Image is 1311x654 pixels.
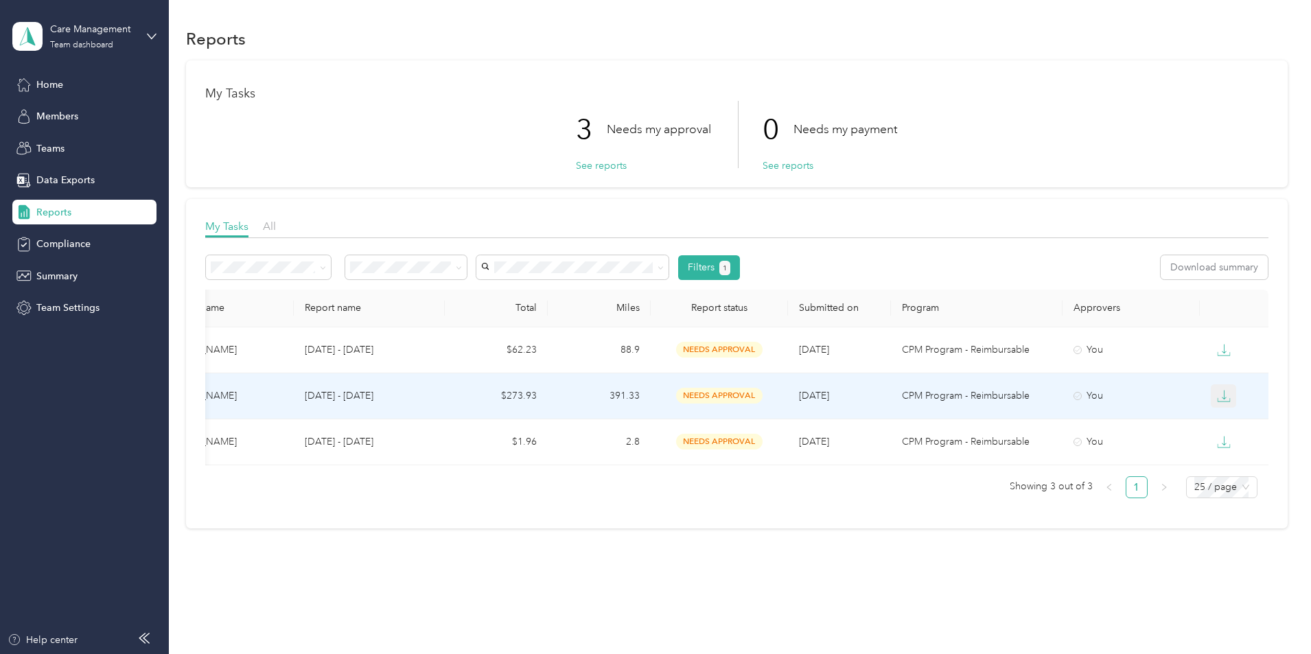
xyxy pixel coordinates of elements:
[1098,476,1120,498] button: left
[305,434,434,449] p: [DATE] - [DATE]
[891,327,1063,373] td: CPM Program - Reimbursable
[263,220,276,233] span: All
[548,327,651,373] td: 88.9
[723,262,727,275] span: 1
[36,301,100,315] span: Team Settings
[36,269,78,283] span: Summary
[1160,483,1168,491] span: right
[763,101,793,159] p: 0
[1186,476,1257,498] div: Page Size
[36,109,78,124] span: Members
[445,327,548,373] td: $62.23
[662,302,777,314] span: Report status
[1234,577,1311,654] iframe: Everlance-gr Chat Button Frame
[763,159,813,173] button: See reports
[36,237,91,251] span: Compliance
[676,388,763,404] span: needs approval
[1063,290,1200,327] th: Approvers
[445,419,548,465] td: $1.96
[1153,476,1175,498] li: Next Page
[719,261,731,275] button: 1
[186,32,246,46] h1: Reports
[294,290,445,327] th: Report name
[788,290,891,327] th: Submitted on
[793,121,897,138] p: Needs my payment
[456,302,537,314] div: Total
[36,78,63,92] span: Home
[1126,476,1148,498] li: 1
[902,388,1052,404] p: CPM Program - Reimbursable
[891,419,1063,465] td: CPM Program - Reimbursable
[305,388,434,404] p: [DATE] - [DATE]
[576,159,627,173] button: See reports
[799,436,829,447] span: [DATE]
[1126,477,1147,498] a: 1
[161,434,283,449] div: [PERSON_NAME]
[1194,477,1249,498] span: 25 / page
[445,373,548,419] td: $273.93
[1074,388,1189,404] div: You
[607,121,711,138] p: Needs my approval
[676,342,763,358] span: needs approval
[36,173,95,187] span: Data Exports
[161,388,283,404] div: [PERSON_NAME]
[548,373,651,419] td: 391.33
[161,302,283,314] div: Member name
[1074,434,1189,449] div: You
[678,255,741,280] button: Filters1
[161,342,283,358] div: [PERSON_NAME]
[8,633,78,647] button: Help center
[902,342,1052,358] p: CPM Program - Reimbursable
[36,205,71,220] span: Reports
[1010,476,1093,497] span: Showing 3 out of 3
[36,141,65,156] span: Teams
[205,86,1268,101] h1: My Tasks
[902,434,1052,449] p: CPM Program - Reimbursable
[150,290,294,327] th: Member name
[891,290,1063,327] th: Program
[891,373,1063,419] td: CPM Program - Reimbursable
[799,344,829,355] span: [DATE]
[1153,476,1175,498] button: right
[576,101,607,159] p: 3
[305,342,434,358] p: [DATE] - [DATE]
[559,302,640,314] div: Miles
[676,434,763,449] span: needs approval
[548,419,651,465] td: 2.8
[1074,342,1189,358] div: You
[1098,476,1120,498] li: Previous Page
[205,220,248,233] span: My Tasks
[50,22,136,36] div: Care Management
[799,390,829,401] span: [DATE]
[1161,255,1268,279] button: Download summary
[50,41,113,49] div: Team dashboard
[1105,483,1113,491] span: left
